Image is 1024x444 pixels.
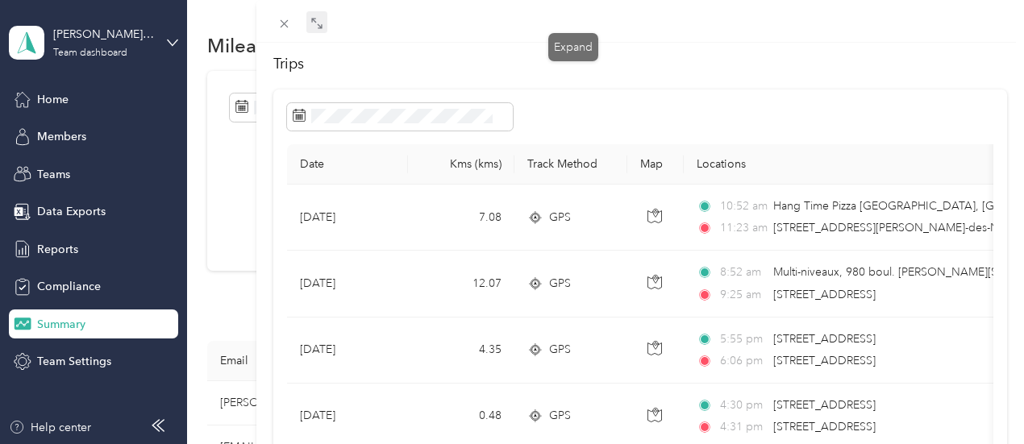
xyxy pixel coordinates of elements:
span: 11:23 am [720,219,766,237]
span: 9:25 am [720,286,766,304]
span: GPS [549,275,571,293]
td: [DATE] [287,317,408,384]
th: Date [287,144,408,185]
span: [STREET_ADDRESS] [773,354,876,367]
span: 4:30 pm [720,396,766,414]
span: 10:52 am [720,197,766,215]
span: 5:55 pm [720,330,766,348]
span: [STREET_ADDRESS] [773,420,876,434]
span: GPS [549,341,571,359]
span: 8:52 am [720,263,766,281]
span: [STREET_ADDRESS] [773,288,876,301]
span: GPS [549,209,571,226]
th: Track Method [514,144,627,185]
iframe: Everlance-gr Chat Button Frame [934,354,1024,444]
th: Map [627,144,684,185]
td: 12.07 [408,251,514,317]
span: GPS [549,407,571,425]
span: 4:31 pm [720,418,766,436]
td: [DATE] [287,185,408,251]
th: Kms (kms) [408,144,514,185]
span: [STREET_ADDRESS] [773,332,876,346]
td: [DATE] [287,251,408,317]
span: 6:06 pm [720,352,766,370]
div: Expand [548,33,598,61]
td: 4.35 [408,317,514,384]
h2: Trips [273,53,1008,75]
td: 7.08 [408,185,514,251]
span: [STREET_ADDRESS] [773,398,876,412]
